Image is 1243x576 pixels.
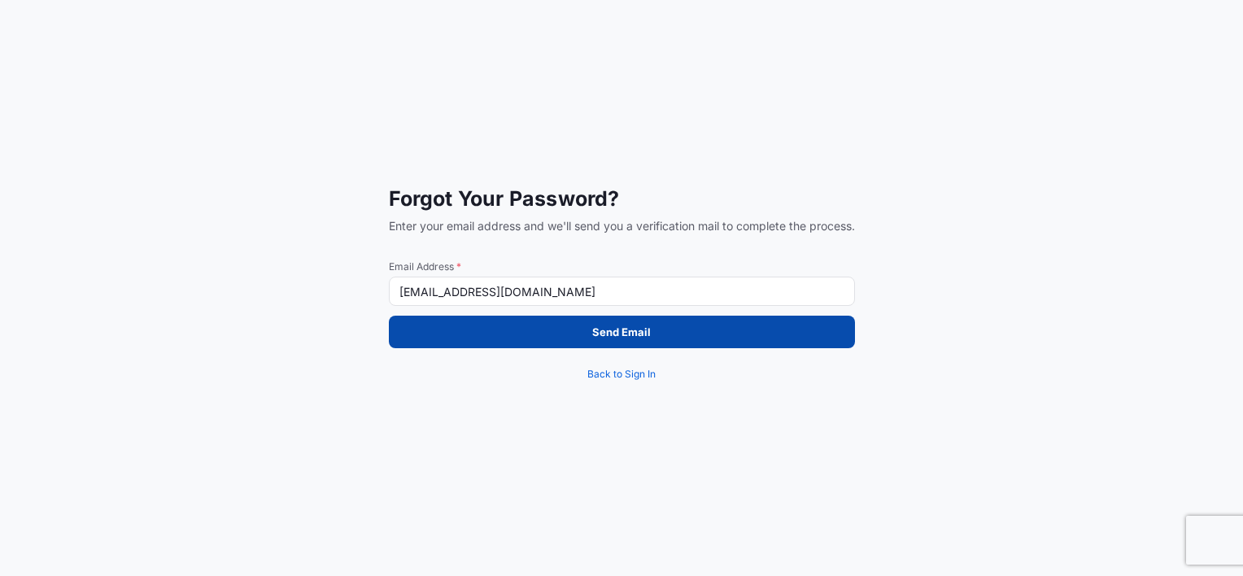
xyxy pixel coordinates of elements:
span: Email Address [389,260,855,273]
button: Send Email [389,316,855,348]
input: example@gmail.com [389,277,855,306]
a: Back to Sign In [389,358,855,391]
p: Send Email [592,324,651,340]
span: Forgot Your Password? [389,185,855,212]
span: Enter your email address and we'll send you a verification mail to complete the process. [389,218,855,234]
span: Back to Sign In [587,366,656,382]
